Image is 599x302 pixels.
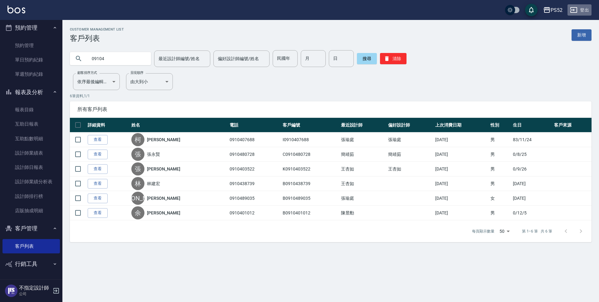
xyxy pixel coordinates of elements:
[281,162,339,176] td: K0910403522
[511,206,553,220] td: 0/12/5
[489,132,511,147] td: 男
[147,151,160,157] a: 張永賢
[434,162,489,176] td: [DATE]
[147,180,160,187] a: 林建宏
[2,160,60,175] a: 設計師日報表
[2,20,60,36] button: 預約管理
[70,27,124,31] h2: Customer Management List
[2,175,60,189] a: 設計師業績分析表
[511,147,553,162] td: 0/8/25
[339,206,387,220] td: 陳昱勳
[339,162,387,176] td: 王杏如
[387,132,434,147] td: 張瑜庭
[7,6,25,13] img: Logo
[2,132,60,146] a: 互助點數明細
[281,206,339,220] td: B0910401012
[228,176,281,191] td: 0910438739
[126,73,173,90] div: 由大到小
[357,53,377,64] button: 搜尋
[2,67,60,81] a: 單週預約紀錄
[228,162,281,176] td: 0910403522
[130,118,228,132] th: 姓名
[88,179,108,189] a: 查看
[567,4,592,16] button: 登出
[387,118,434,132] th: 偏好設計師
[2,103,60,117] a: 報表目錄
[525,4,538,16] button: save
[147,195,180,201] a: [PERSON_NAME]
[281,118,339,132] th: 客戶編號
[88,164,108,174] a: 查看
[553,118,592,132] th: 客戶來源
[131,162,144,175] div: 張
[511,176,553,191] td: [DATE]
[2,220,60,237] button: 客戶管理
[131,177,144,190] div: 林
[511,132,553,147] td: 83/11/24
[2,189,60,204] a: 設計師排行榜
[228,191,281,206] td: 0910489035
[5,285,17,297] img: Person
[281,132,339,147] td: I0910407688
[19,291,51,297] p: 公司
[228,206,281,220] td: 0910401012
[281,191,339,206] td: B0910489035
[70,93,592,99] p: 6 筆資料, 1 / 1
[511,118,553,132] th: 生日
[77,106,584,113] span: 所有客戶列表
[130,70,144,75] label: 呈現順序
[551,6,562,14] div: PS52
[88,208,108,218] a: 查看
[434,176,489,191] td: [DATE]
[87,50,146,67] input: 搜尋關鍵字
[522,228,552,234] p: 第 1–6 筆 共 6 筆
[131,206,144,219] div: 余
[2,38,60,53] a: 預約管理
[339,147,387,162] td: 簡靖茹
[434,191,489,206] td: [DATE]
[2,84,60,100] button: 報表及分析
[281,176,339,191] td: B0910438739
[147,210,180,216] a: [PERSON_NAME]
[434,118,489,132] th: 上次消費日期
[281,147,339,162] td: C0910480728
[70,34,124,43] h3: 客戶列表
[511,162,553,176] td: 0/9/26
[489,147,511,162] td: 男
[228,118,281,132] th: 電話
[73,73,120,90] div: 依序最後編輯時間
[541,4,565,17] button: PS52
[434,147,489,162] td: [DATE]
[489,162,511,176] td: 男
[489,206,511,220] td: 男
[511,191,553,206] td: [DATE]
[2,256,60,272] button: 行銷工具
[572,29,592,41] a: 新增
[434,132,489,147] td: [DATE]
[380,53,407,64] button: 清除
[88,150,108,159] a: 查看
[489,118,511,132] th: 性別
[131,192,144,205] div: [PERSON_NAME]
[228,147,281,162] td: 0910480728
[497,223,512,240] div: 50
[86,118,130,132] th: 詳細資料
[387,147,434,162] td: 簡靖茹
[19,285,51,291] h5: 不指定設計師
[2,239,60,253] a: 客戶列表
[489,176,511,191] td: 男
[472,228,494,234] p: 每頁顯示數量
[434,206,489,220] td: [DATE]
[88,135,108,145] a: 查看
[2,53,60,67] a: 單日預約紀錄
[2,146,60,160] a: 設計師業績表
[88,194,108,203] a: 查看
[147,137,180,143] a: [PERSON_NAME]
[339,191,387,206] td: 張瑜庭
[147,166,180,172] a: [PERSON_NAME]
[339,132,387,147] td: 張瑜庭
[387,162,434,176] td: 王杏如
[339,176,387,191] td: 王杏如
[2,204,60,218] a: 店販抽成明細
[339,118,387,132] th: 最近設計師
